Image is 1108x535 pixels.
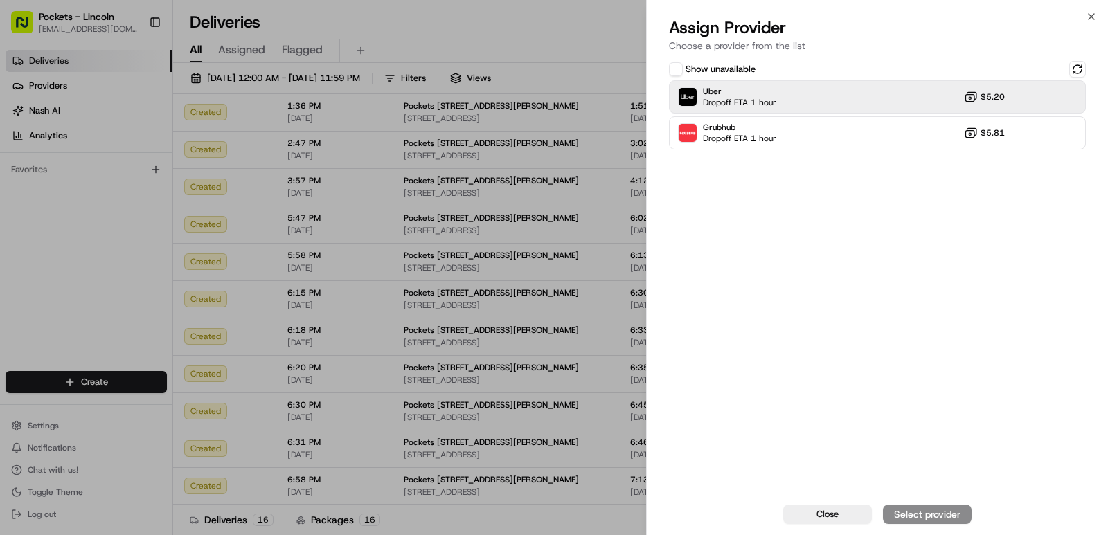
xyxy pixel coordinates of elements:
[14,273,25,284] div: 📗
[14,132,39,157] img: 1736555255976-a54dd68f-1ca7-489b-9aae-adbdc363a1c4
[14,14,42,42] img: Nash
[703,133,776,144] span: Dropoff ETA 1 hour
[117,273,128,284] div: 💻
[235,136,252,153] button: Start new chat
[117,215,122,226] span: •
[28,215,39,226] img: 1736555255976-a54dd68f-1ca7-489b-9aae-adbdc363a1c4
[111,266,228,291] a: 💻API Documentation
[981,127,1005,138] span: $5.81
[131,272,222,286] span: API Documentation
[703,86,776,97] span: Uber
[679,88,697,106] img: Uber
[125,215,153,226] span: [DATE]
[783,505,872,524] button: Close
[29,132,54,157] img: 1724597045416-56b7ee45-8013-43a0-a6f9-03cb97ddad50
[62,132,227,146] div: Start new chat
[138,306,168,316] span: Pylon
[964,126,1005,140] button: $5.81
[686,63,756,75] label: Show unavailable
[669,39,1086,53] p: Choose a provider from the list
[62,146,190,157] div: We're available if you need us!
[43,215,114,226] span: Klarizel Pensader
[964,90,1005,104] button: $5.20
[981,91,1005,102] span: $5.20
[215,177,252,194] button: See all
[8,266,111,291] a: 📗Knowledge Base
[36,89,229,104] input: Clear
[14,55,252,78] p: Welcome 👋
[14,180,93,191] div: Past conversations
[816,508,839,520] span: Close
[669,17,1086,39] h2: Assign Provider
[679,124,697,142] img: Grubhub
[703,122,776,133] span: Grubhub
[28,272,106,286] span: Knowledge Base
[14,201,36,224] img: Klarizel Pensader
[703,97,776,108] span: Dropoff ETA 1 hour
[98,305,168,316] a: Powered byPylon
